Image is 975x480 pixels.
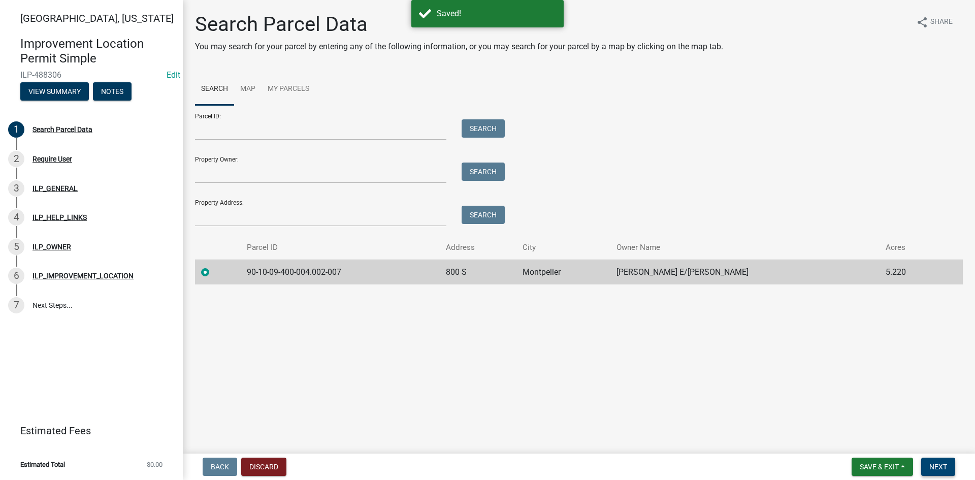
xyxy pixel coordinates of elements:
[440,236,516,260] th: Address
[8,239,24,255] div: 5
[32,214,87,221] div: ILP_HELP_LINKS
[8,121,24,138] div: 1
[241,458,286,476] button: Discard
[516,260,610,284] td: Montpelier
[32,126,92,133] div: Search Parcel Data
[93,88,132,96] wm-modal-confirm: Notes
[8,180,24,197] div: 3
[93,82,132,101] button: Notes
[516,236,610,260] th: City
[241,236,440,260] th: Parcel ID
[880,260,940,284] td: 5.220
[167,70,180,80] a: Edit
[20,70,162,80] span: ILP-488306
[921,458,955,476] button: Next
[930,16,953,28] span: Share
[437,8,556,20] div: Saved!
[440,260,516,284] td: 800 S
[241,260,440,284] td: 90-10-09-400-004.002-007
[8,151,24,167] div: 2
[929,463,947,471] span: Next
[610,236,880,260] th: Owner Name
[610,260,880,284] td: [PERSON_NAME] E/[PERSON_NAME]
[462,206,505,224] button: Search
[195,73,234,106] a: Search
[262,73,315,106] a: My Parcels
[211,463,229,471] span: Back
[860,463,899,471] span: Save & Exit
[880,236,940,260] th: Acres
[195,41,723,53] p: You may search for your parcel by entering any of the following information, or you may search fo...
[20,37,175,66] h4: Improvement Location Permit Simple
[32,243,71,250] div: ILP_OWNER
[20,461,65,468] span: Estimated Total
[234,73,262,106] a: Map
[908,12,961,32] button: shareShare
[8,421,167,441] a: Estimated Fees
[32,272,134,279] div: ILP_IMPROVEMENT_LOCATION
[20,12,174,24] span: [GEOGRAPHIC_DATA], [US_STATE]
[195,12,723,37] h1: Search Parcel Data
[20,82,89,101] button: View Summary
[167,70,180,80] wm-modal-confirm: Edit Application Number
[32,155,72,163] div: Require User
[916,16,928,28] i: share
[852,458,913,476] button: Save & Exit
[462,163,505,181] button: Search
[147,461,162,468] span: $0.00
[32,185,78,192] div: ILP_GENERAL
[8,209,24,226] div: 4
[8,297,24,313] div: 7
[462,119,505,138] button: Search
[8,268,24,284] div: 6
[203,458,237,476] button: Back
[20,88,89,96] wm-modal-confirm: Summary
